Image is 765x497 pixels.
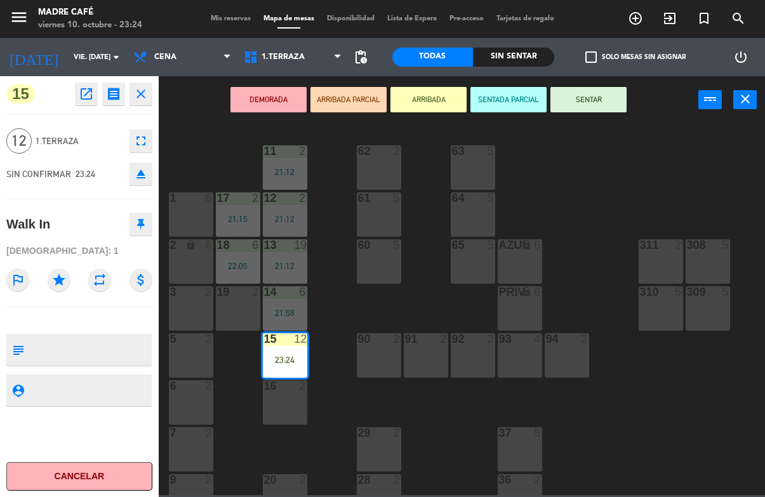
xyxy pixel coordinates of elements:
[722,239,729,251] div: 5
[358,333,359,345] div: 90
[38,6,142,19] div: Madre Café
[154,53,176,62] span: Cena
[358,239,359,251] div: 60
[170,333,171,345] div: 5
[76,169,95,179] span: 23:24
[487,333,495,345] div: 2
[263,355,307,364] div: 23:24
[628,11,643,26] i: add_circle_outline
[10,8,29,31] button: menu
[452,192,453,204] div: 64
[263,215,307,223] div: 21:12
[257,15,321,22] span: Mapa de mesas
[205,380,213,392] div: 2
[358,145,359,157] div: 62
[534,474,542,486] div: 2
[393,333,401,345] div: 2
[452,333,453,345] div: 92
[264,192,265,204] div: 12
[353,50,368,65] span: pending_actions
[546,333,547,345] div: 94
[640,286,641,298] div: 310
[263,308,307,317] div: 21:58
[6,240,152,262] div: [DEMOGRAPHIC_DATA]: 1
[440,333,448,345] div: 2
[358,474,359,486] div: 28
[130,129,152,152] button: fullscreen
[521,239,532,250] i: lock
[130,268,152,291] i: attach_money
[443,15,490,22] span: Pre-acceso
[205,239,213,251] div: 6
[217,286,218,298] div: 19
[170,474,171,486] div: 9
[299,380,307,392] div: 2
[102,83,125,105] button: receipt
[205,474,213,486] div: 2
[393,239,401,251] div: 5
[216,215,260,223] div: 21:15
[696,11,712,26] i: turned_in_not
[170,286,171,298] div: 3
[358,192,359,204] div: 61
[88,268,111,291] i: repeat
[550,87,627,112] button: SENTAR
[109,50,124,65] i: arrow_drop_down
[721,8,755,29] span: BUSCAR
[722,286,729,298] div: 5
[534,427,542,439] div: 5
[299,474,307,486] div: 2
[216,262,260,270] div: 22:05
[687,286,688,298] div: 309
[521,286,532,297] i: lock
[170,239,171,251] div: 2
[487,145,495,157] div: 5
[48,268,70,291] i: star
[585,51,686,63] label: Solo mesas sin asignar
[299,145,307,157] div: 2
[299,286,307,298] div: 6
[6,169,71,179] span: SIN CONFIRMAR
[405,333,406,345] div: 91
[618,8,653,29] span: RESERVAR MESA
[738,91,753,107] i: close
[217,192,218,204] div: 17
[675,239,682,251] div: 2
[392,48,474,67] div: Todas
[358,427,359,439] div: 29
[321,15,381,22] span: Disponibilidad
[393,427,401,439] div: 2
[499,286,500,298] div: PRIV
[217,239,218,251] div: 18
[264,145,265,157] div: 11
[294,239,307,251] div: 19
[473,48,554,67] div: Sin sentar
[393,192,401,204] div: 5
[662,11,677,26] i: exit_to_app
[204,15,257,22] span: Mis reservas
[534,239,542,251] div: 6
[11,383,25,397] i: person_pin
[470,87,547,112] button: SENTADA PARCIAL
[499,427,500,439] div: 37
[653,8,687,29] span: WALK IN
[640,239,641,251] div: 311
[205,427,213,439] div: 2
[534,286,542,298] div: 6
[310,87,387,112] button: ARRIBADA PARCIAL
[252,286,260,298] div: 2
[487,239,495,251] div: 5
[393,145,401,157] div: 2
[230,87,307,112] button: DEMORADA
[490,15,561,22] span: Tarjetas de regalo
[581,333,589,345] div: 2
[264,380,265,392] div: 16
[264,239,265,251] div: 13
[262,53,305,62] span: 1.Terraza
[390,87,467,112] button: ARRIBADA
[731,11,746,26] i: search
[487,192,495,204] div: 5
[452,239,453,251] div: 65
[733,50,748,65] i: power_settings_new
[6,214,50,235] div: Walk In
